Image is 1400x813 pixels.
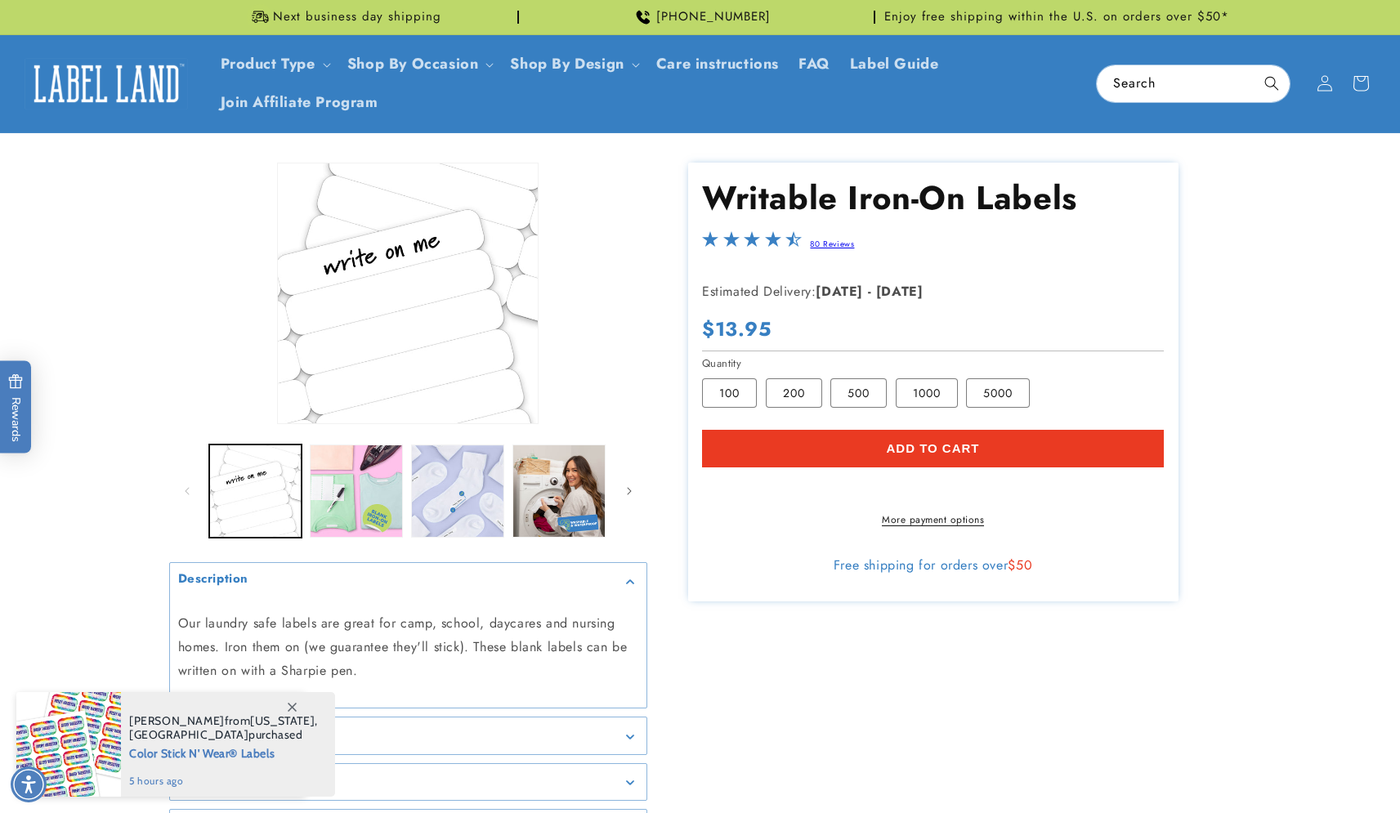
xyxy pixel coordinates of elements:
a: Product Type [221,53,315,74]
div: Free shipping for orders over [702,557,1164,574]
a: FAQ [789,45,840,83]
label: 5000 [966,378,1030,408]
a: Shop By Design [510,53,624,74]
button: Search [1254,65,1290,101]
span: Join Affiliate Program [221,93,378,112]
p: Estimated Delivery: [702,280,1111,304]
summary: Shop By Occasion [338,45,501,83]
label: 500 [830,378,887,408]
a: Care instructions [646,45,789,83]
a: Label Land [19,52,195,115]
button: Load image 2 in gallery view [310,444,403,538]
label: 1000 [896,378,958,408]
summary: Description [170,563,646,600]
span: $ [1008,556,1016,574]
h2: Description [178,571,249,587]
span: Add to cart [886,441,979,456]
a: 80 Reviews [810,238,854,250]
a: Label Guide [840,45,949,83]
button: Slide left [169,473,205,509]
strong: [DATE] [876,282,924,301]
button: Load image 1 in gallery view [209,444,302,538]
span: $13.95 [702,316,772,342]
button: Load image 4 in gallery view [512,444,606,538]
span: Rewards [8,373,24,441]
button: Add to cart [702,430,1164,467]
span: Next business day shipping [273,9,441,25]
div: Accessibility Menu [11,766,47,802]
a: Join Affiliate Program [211,83,388,122]
p: Our laundry safe labels are great for camp, school, daycares and nursing homes. Iron them on (we ... [178,612,638,682]
label: 200 [766,378,822,408]
button: Load image 3 in gallery view [411,444,504,538]
span: Enjoy free shipping within the U.S. on orders over $50* [884,9,1229,25]
span: Shop By Occasion [347,55,479,74]
span: from , purchased [129,714,318,742]
span: [PHONE_NUMBER] [656,9,771,25]
span: Label Guide [850,55,939,74]
span: FAQ [798,55,830,74]
legend: Quantity [702,355,743,372]
summary: Details [170,764,646,801]
span: [GEOGRAPHIC_DATA] [129,727,248,742]
button: Slide right [611,473,647,509]
h1: Writable Iron-On Labels [702,176,1164,219]
label: 100 [702,378,757,408]
summary: Product Type [211,45,338,83]
span: Care instructions [656,55,779,74]
span: 50 [1016,556,1032,574]
span: [US_STATE] [250,713,315,728]
span: [PERSON_NAME] [129,713,225,728]
summary: Features [170,717,646,754]
summary: Shop By Design [500,45,646,83]
a: More payment options [702,512,1164,527]
strong: [DATE] [816,282,863,301]
span: 4.3-star overall rating [702,235,802,254]
strong: - [868,282,872,301]
iframe: Gorgias Floating Chat [1057,736,1384,797]
img: Label Land [25,58,188,109]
